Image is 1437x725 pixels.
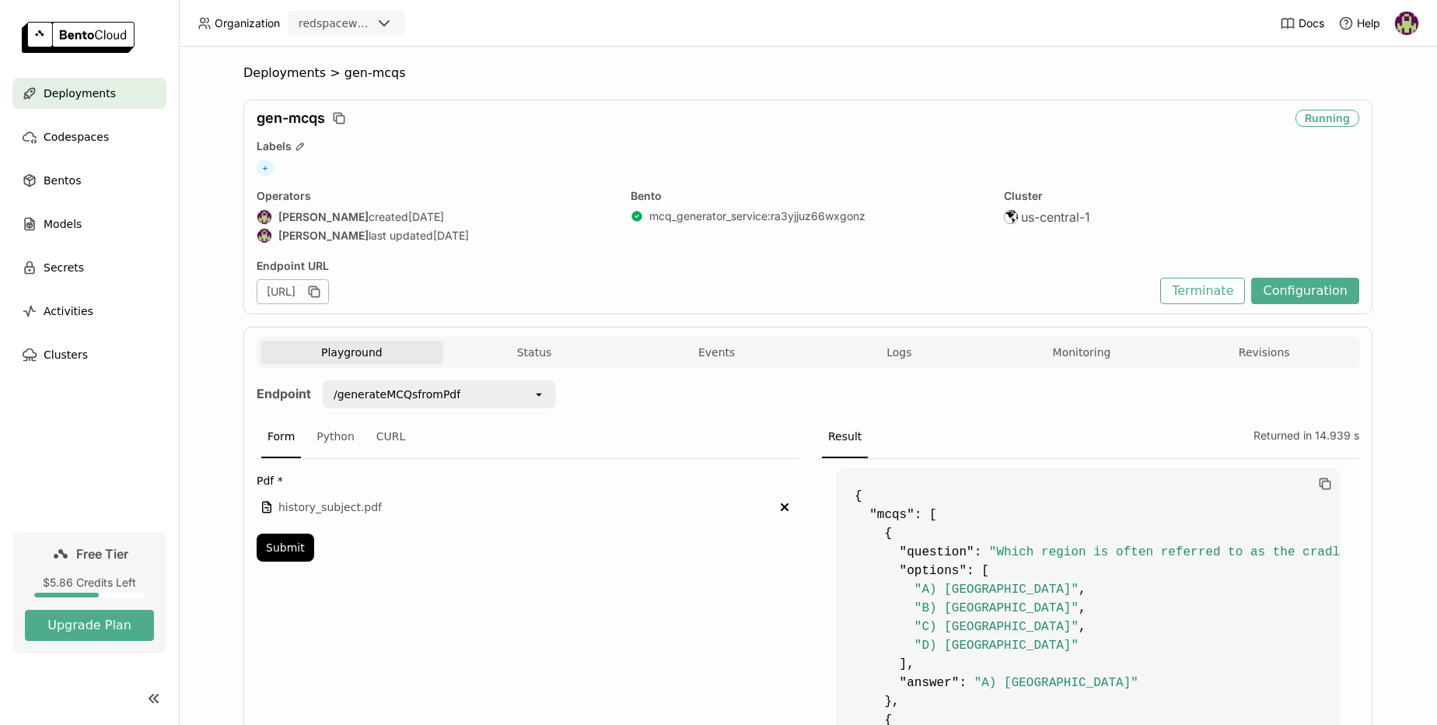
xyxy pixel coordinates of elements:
[631,189,986,203] div: Bento
[278,210,369,224] strong: [PERSON_NAME]
[25,576,154,590] div: $5.86 Credits Left
[257,279,329,304] div: [URL]
[310,416,361,458] div: Python
[533,388,545,401] svg: open
[914,620,1079,634] span: "C) [GEOGRAPHIC_DATA]"
[257,475,799,487] label: Pdf *
[373,16,375,32] input: Selected redspaceworks.
[1295,110,1359,127] div: Running
[900,545,974,559] span: "question"
[900,657,907,671] span: ]
[1338,16,1380,31] div: Help
[12,208,166,240] a: Models
[433,229,469,243] span: [DATE]
[260,341,443,364] button: Playground
[892,695,900,709] span: ,
[886,345,911,359] span: Logs
[257,159,274,177] span: +
[1299,16,1324,30] span: Docs
[1247,416,1359,458] div: Returned in 14.939 s
[278,501,769,513] span: history_subject.pdf
[625,341,808,364] button: Events
[1160,278,1245,304] button: Terminate
[261,416,301,458] div: Form
[914,601,1079,615] span: "B) [GEOGRAPHIC_DATA]"
[1251,278,1359,304] button: Configuration
[334,387,460,402] div: /generateMCQsfromPdf
[408,210,444,224] span: [DATE]
[1395,12,1418,35] img: Ranajit Sahoo
[257,229,271,243] img: Ranajit Sahoo
[649,209,865,223] a: mcq_generator_service:ra3yjjuz66wxgonz
[959,676,967,690] span: :
[257,210,271,224] img: Ranajit Sahoo
[257,209,612,225] div: created
[1079,620,1086,634] span: ,
[215,16,280,30] span: Organization
[974,545,982,559] span: :
[257,189,612,203] div: Operators
[869,508,914,522] span: "mcqs"
[44,215,82,233] span: Models
[981,564,989,578] span: [
[914,639,1079,653] span: "D) [GEOGRAPHIC_DATA]"
[443,341,626,364] button: Status
[1004,189,1359,203] div: Cluster
[900,564,967,578] span: "options"
[44,345,88,364] span: Clusters
[1280,16,1324,31] a: Docs
[22,22,135,53] img: logo
[257,228,612,243] div: last updated
[914,508,922,522] span: :
[900,676,960,690] span: "answer"
[257,259,1152,273] div: Endpoint URL
[12,339,166,370] a: Clusters
[974,676,1138,690] span: "A) [GEOGRAPHIC_DATA]"
[44,84,116,103] span: Deployments
[257,386,311,401] strong: Endpoint
[326,65,344,81] span: >
[257,110,325,127] span: gen-mcqs
[12,532,166,653] a: Free Tier$5.86 Credits LeftUpgrade Plan
[967,564,974,578] span: :
[12,121,166,152] a: Codespaces
[884,527,892,541] span: {
[25,610,154,641] button: Upgrade Plan
[44,302,93,320] span: Activities
[12,296,166,327] a: Activities
[76,546,128,562] span: Free Tier
[12,165,166,196] a: Bentos
[884,695,892,709] span: }
[991,341,1173,364] button: Monitoring
[12,252,166,283] a: Secrets
[907,657,914,671] span: ,
[299,16,372,31] div: redspaceworks
[44,258,84,277] span: Secrets
[1173,341,1355,364] button: Revisions
[370,416,412,458] div: CURL
[1079,583,1086,597] span: ,
[462,387,463,402] input: Selected /generateMCQsfromPdf.
[855,489,862,503] span: {
[822,416,868,458] div: Result
[44,171,81,190] span: Bentos
[1357,16,1380,30] span: Help
[257,534,314,562] button: Submit
[914,583,1079,597] span: "A) [GEOGRAPHIC_DATA]"
[278,229,369,243] strong: [PERSON_NAME]
[1021,209,1090,225] span: us-central-1
[1079,601,1086,615] span: ,
[344,65,406,81] span: gen-mcqs
[929,508,937,522] span: [
[775,498,794,517] svg: Delete
[243,65,1372,81] nav: Breadcrumbs navigation
[257,139,1359,153] div: Labels
[243,65,326,81] span: Deployments
[44,128,109,146] span: Codespaces
[12,78,166,109] a: Deployments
